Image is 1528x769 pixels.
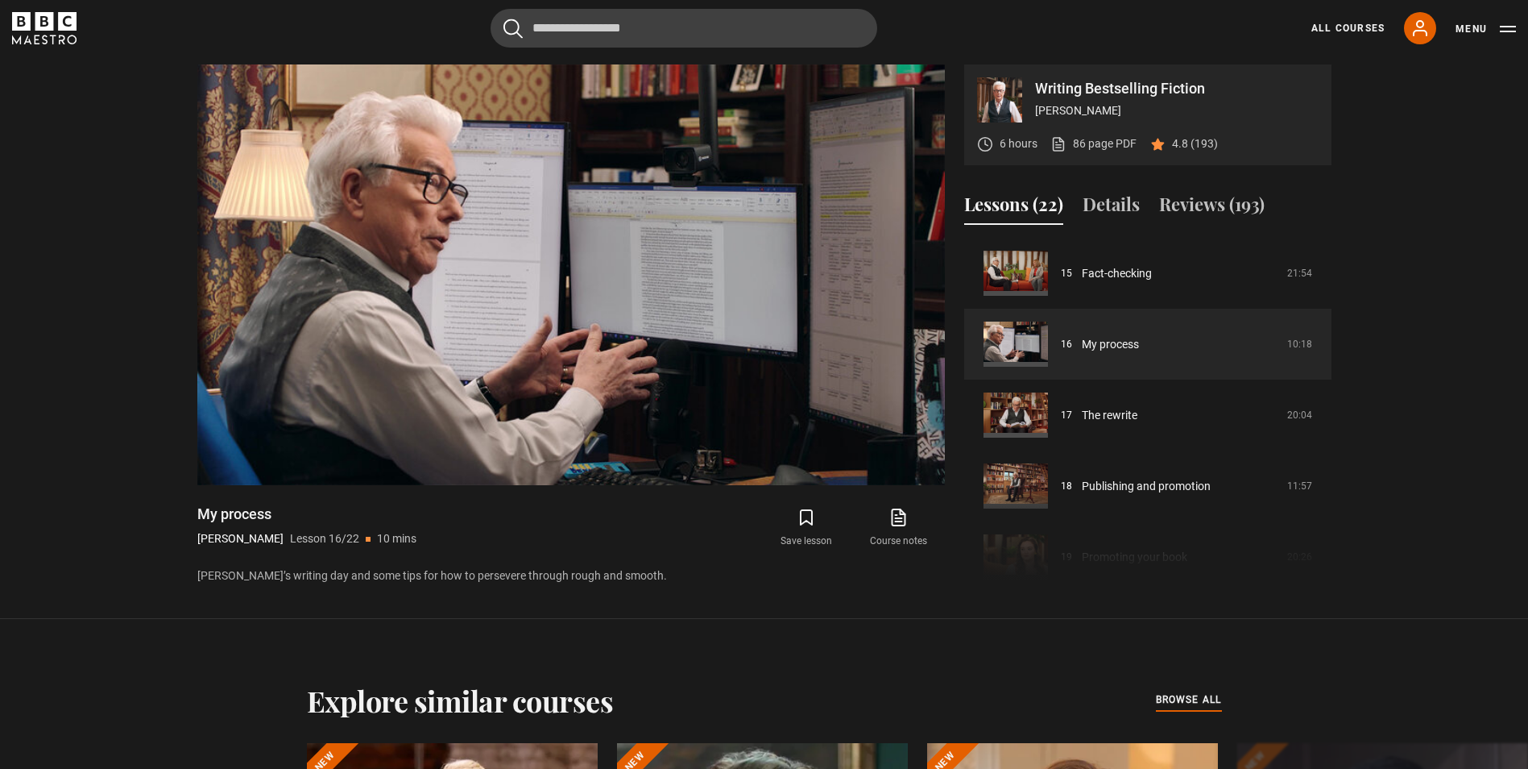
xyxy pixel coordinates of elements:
span: browse all [1156,692,1222,708]
a: My process [1082,336,1139,353]
a: The rewrite [1082,407,1137,424]
a: Fact-checking [1082,265,1152,282]
h1: My process [197,505,416,524]
button: Lessons (22) [964,191,1063,225]
a: Publishing and promotion [1082,478,1211,495]
a: browse all [1156,692,1222,709]
p: Writing Bestselling Fiction [1035,81,1319,96]
h2: Explore similar courses [307,684,614,717]
p: 4.8 (193) [1172,135,1218,152]
a: All Courses [1311,21,1385,35]
p: 6 hours [1000,135,1037,152]
p: [PERSON_NAME] [1035,102,1319,119]
a: Course notes [852,505,944,551]
a: 86 page PDF [1050,135,1137,152]
button: Submit the search query [503,19,523,39]
svg: BBC Maestro [12,12,77,44]
p: 10 mins [377,530,416,547]
button: Save lesson [760,505,852,551]
input: Search [491,9,877,48]
button: Details [1083,191,1140,225]
p: [PERSON_NAME] [197,530,284,547]
button: Reviews (193) [1159,191,1265,225]
video-js: Video Player [197,64,945,485]
button: Toggle navigation [1456,21,1516,37]
p: [PERSON_NAME]’s writing day and some tips for how to persevere through rough and smooth. [197,567,945,584]
p: Lesson 16/22 [290,530,359,547]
